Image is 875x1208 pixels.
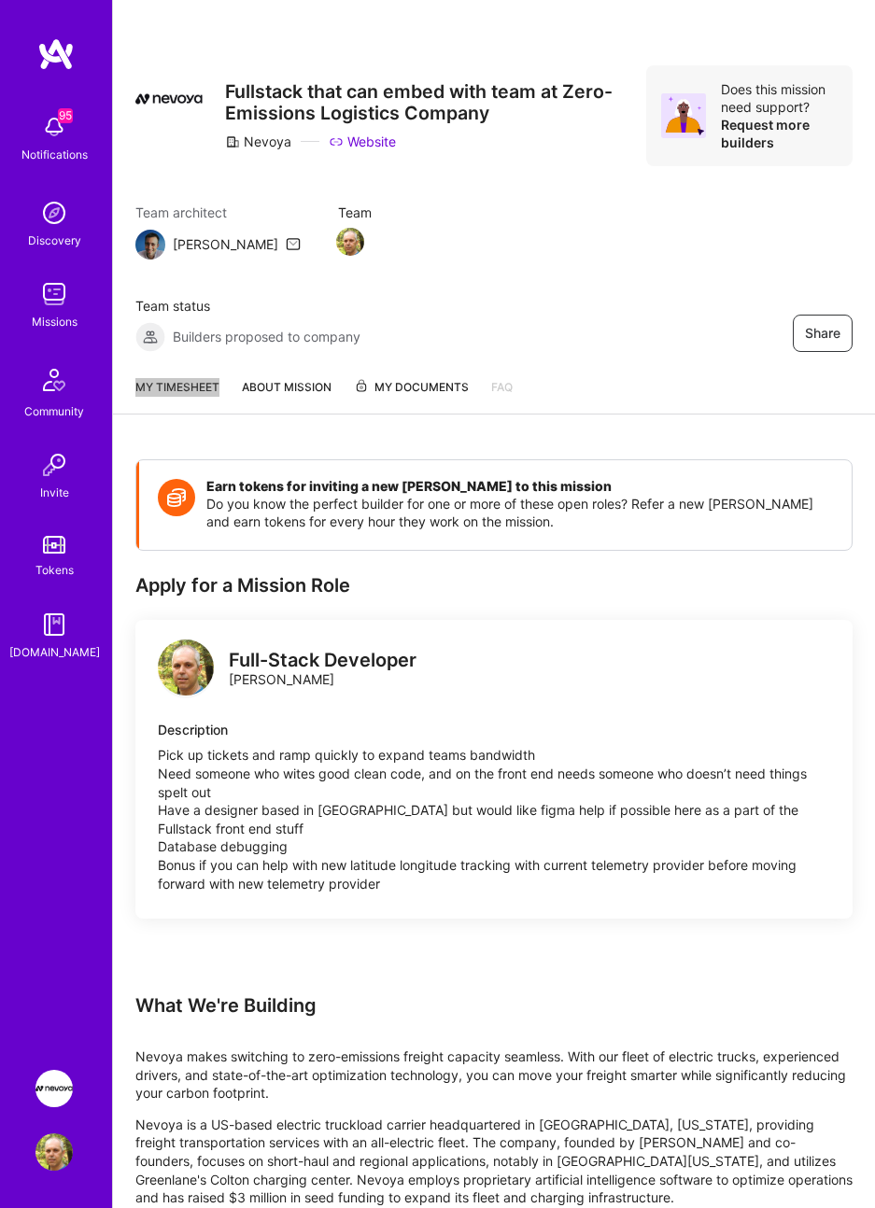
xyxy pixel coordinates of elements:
[35,1070,73,1107] img: Nevoya: Fullstack that can embed with team at Zero-Emissions Logistics Company
[229,652,416,688] div: [PERSON_NAME]
[40,484,69,502] div: Invite
[721,80,838,116] div: Does this mission need support?
[31,1133,78,1171] a: User Avatar
[229,652,416,670] div: Full-Stack Developer
[158,746,830,892] div: Pick up tickets and ramp quickly to expand teams bandwidth Need someone who wites good clean code...
[329,133,396,151] a: Website
[135,993,853,1018] div: What We're Building
[35,194,73,232] img: discovery
[135,230,165,260] img: Team Architect
[158,639,214,700] a: logo
[135,573,853,597] div: Apply for a Mission Role
[37,37,75,71] img: logo
[206,479,833,495] h4: Earn tokens for inviting a new [PERSON_NAME] to this mission
[158,639,214,695] img: logo
[24,402,84,421] div: Community
[9,643,100,662] div: [DOMAIN_NAME]
[225,81,646,125] h3: Fullstack that can embed with team at Zero-Emissions Logistics Company
[35,108,73,146] img: bell
[158,479,195,516] img: Token icon
[135,297,360,316] span: Team status
[58,108,73,123] span: 95
[173,328,360,346] span: Builders proposed to company
[286,237,301,252] i: icon Mail
[35,1133,73,1171] img: User Avatar
[206,495,833,531] p: Do you know the perfect builder for one or more of these open roles? Refer a new [PERSON_NAME] an...
[135,65,203,133] img: Company Logo
[43,536,65,554] img: tokens
[32,358,77,402] img: Community
[32,313,78,331] div: Missions
[135,322,165,352] img: Builders proposed to company
[35,446,73,484] img: Invite
[135,1047,853,1103] p: Nevoya makes switching to zero-emissions freight capacity seamless. With our fleet of electric tr...
[805,324,840,343] span: Share
[173,235,278,254] div: [PERSON_NAME]
[661,93,706,138] img: Avatar
[135,378,219,414] a: My timesheet
[158,721,830,739] div: Description
[225,133,291,151] div: Nevoya
[354,378,469,399] span: My Documents
[242,378,332,414] a: About Mission
[793,315,853,352] button: Share
[338,226,362,258] a: Team Member Avatar
[135,204,301,222] span: Team architect
[31,1070,78,1107] a: Nevoya: Fullstack that can embed with team at Zero-Emissions Logistics Company
[35,606,73,643] img: guide book
[354,378,469,414] a: My Documents
[135,1116,853,1207] p: Nevoya is a US-based electric truckload carrier headquartered in [GEOGRAPHIC_DATA], [US_STATE], p...
[225,134,240,149] i: icon CompanyGray
[28,232,81,250] div: Discovery
[721,116,838,151] div: Request more builders
[21,146,88,164] div: Notifications
[35,275,73,313] img: teamwork
[336,228,364,256] img: Team Member Avatar
[35,561,74,580] div: Tokens
[338,204,372,222] span: Team
[491,378,513,414] a: FAQ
